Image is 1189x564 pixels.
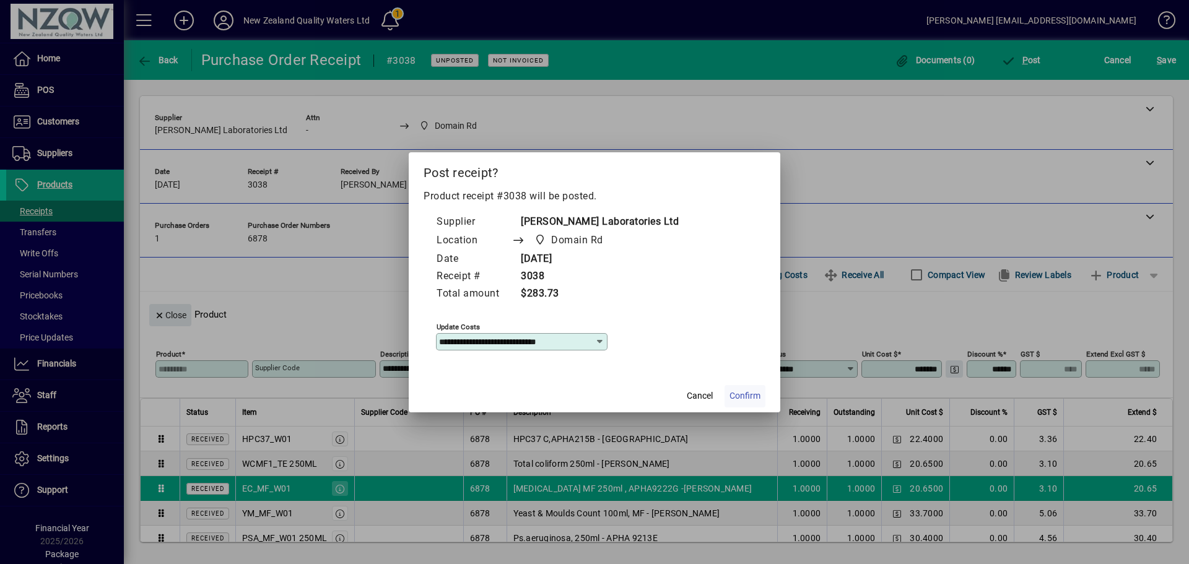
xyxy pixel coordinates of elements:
td: Supplier [436,214,512,231]
mat-label: Update costs [437,322,480,331]
td: Date [436,251,512,268]
span: Domain Rd [531,232,608,249]
button: Cancel [680,385,720,407]
span: Cancel [687,389,713,402]
td: [DATE] [512,251,679,268]
td: Location [436,231,512,251]
h2: Post receipt? [409,152,780,188]
p: Product receipt #3038 will be posted. [424,189,765,204]
span: Domain Rd [551,233,603,248]
td: Total amount [436,285,512,303]
td: 3038 [512,268,679,285]
button: Confirm [725,385,765,407]
td: Receipt # [436,268,512,285]
td: [PERSON_NAME] Laboratories Ltd [512,214,679,231]
td: $283.73 [512,285,679,303]
span: Confirm [730,389,760,402]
